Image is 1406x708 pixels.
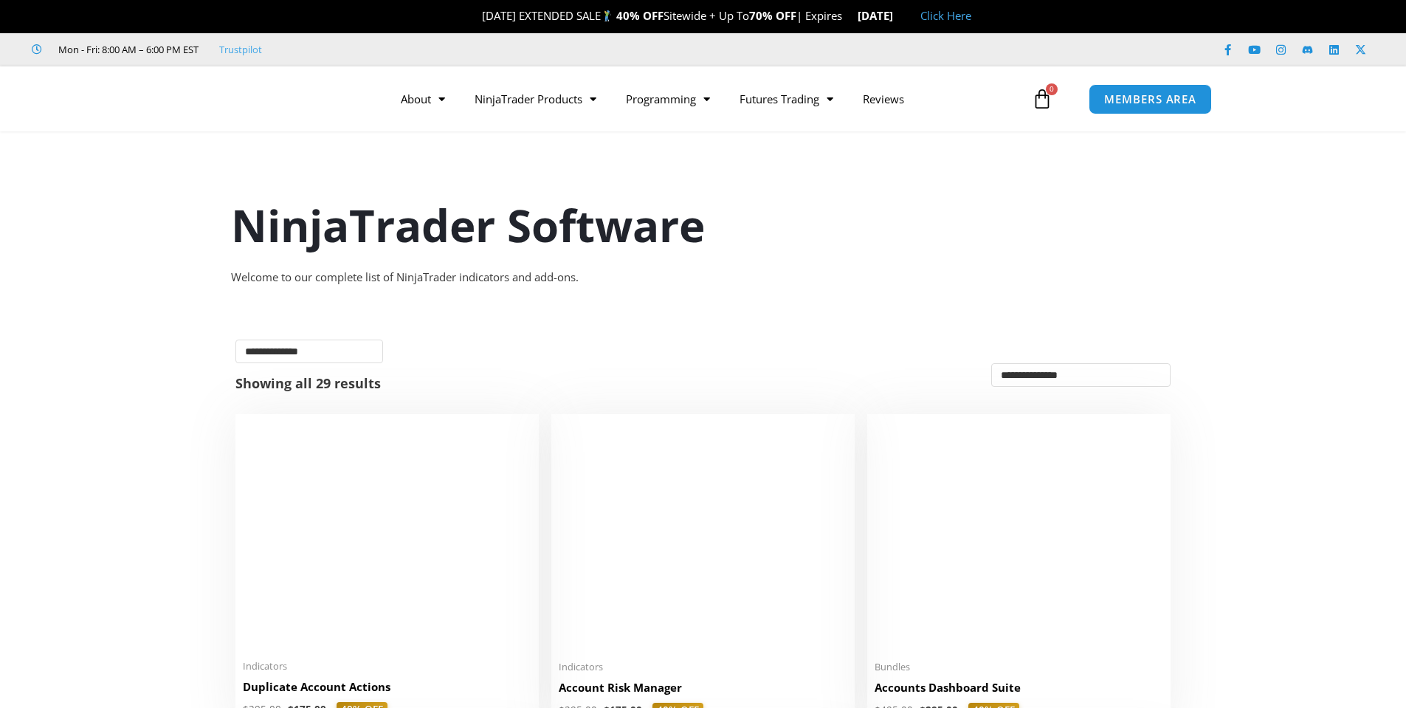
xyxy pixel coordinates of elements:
a: Reviews [848,82,919,116]
img: Account Risk Manager [559,422,847,651]
a: NinjaTrader Products [460,82,611,116]
h2: Duplicate Account Actions [243,679,531,695]
a: Trustpilot [219,41,262,58]
a: Accounts Dashboard Suite [875,680,1163,703]
span: MEMBERS AREA [1104,94,1196,105]
strong: 40% OFF [616,8,664,23]
a: Futures Trading [725,82,848,116]
h2: Accounts Dashboard Suite [875,680,1163,695]
img: 🎉 [470,10,481,21]
span: 0 [1046,83,1058,95]
span: Bundles [875,661,1163,673]
h2: Account Risk Manager [559,680,847,695]
img: 🏌️‍♂️ [602,10,613,21]
img: Accounts Dashboard Suite [875,422,1163,652]
a: Programming [611,82,725,116]
strong: [DATE] [858,8,906,23]
p: Showing all 29 results [235,377,381,390]
nav: Menu [386,82,1028,116]
select: Shop order [991,363,1171,387]
span: Mon - Fri: 8:00 AM – 6:00 PM EST [55,41,199,58]
strong: 70% OFF [749,8,796,23]
a: MEMBERS AREA [1089,84,1212,114]
a: Account Risk Manager [559,680,847,703]
div: Welcome to our complete list of NinjaTrader indicators and add-ons. [231,267,1176,288]
a: About [386,82,460,116]
img: LogoAI | Affordable Indicators – NinjaTrader [174,72,333,126]
img: 🏭 [894,10,905,21]
a: Duplicate Account Actions [243,679,531,702]
a: 0 [1010,78,1075,120]
img: Duplicate Account Actions [243,422,531,651]
span: Indicators [559,661,847,673]
h1: NinjaTrader Software [231,194,1176,256]
a: Click Here [920,8,971,23]
span: Indicators [243,660,531,673]
img: ⌛ [843,10,854,21]
span: [DATE] EXTENDED SALE Sitewide + Up To | Expires [466,8,858,23]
